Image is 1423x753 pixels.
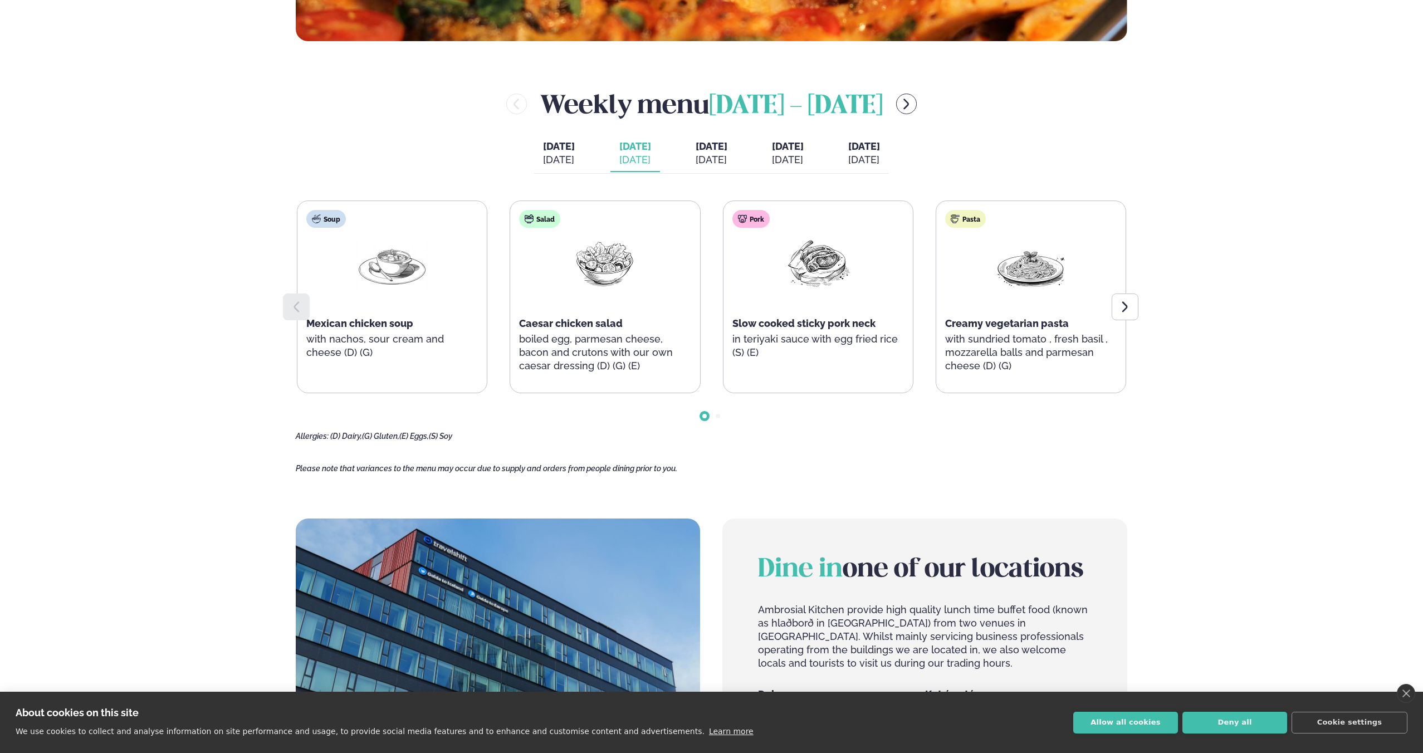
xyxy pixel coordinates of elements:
[772,153,804,167] div: [DATE]
[945,210,986,228] div: Pasta
[1182,712,1287,734] button: Deny all
[506,94,527,114] button: menu-btn-left
[356,237,428,289] img: Soup.png
[732,210,770,228] div: Pork
[758,603,1091,670] p: Ambrosial Kitchen provide high quality lunch time buffet food (known as hlaðborð in [GEOGRAPHIC_D...
[312,214,321,223] img: soup.svg
[543,153,575,167] div: [DATE]
[702,414,707,418] span: Go to slide 1
[848,140,880,152] span: [DATE]
[945,317,1069,329] span: Creamy vegetarian pasta
[543,140,575,152] span: [DATE]
[534,135,584,172] button: [DATE] [DATE]
[399,432,429,441] span: (E) Eggs,
[696,140,727,152] span: [DATE]
[519,333,691,373] p: boiled egg, parmesan cheese, bacon and crutons with our own caesar dressing (D) (G) (E)
[306,210,346,228] div: Soup
[525,214,534,223] img: salad.svg
[951,214,960,223] img: pasta.svg
[896,94,917,114] button: menu-btn-right
[925,688,1092,701] h5: Katrínartún 4
[783,237,854,289] img: Pork-Meat.png
[839,135,889,172] button: [DATE] [DATE]
[296,464,677,473] span: Please note that variances to the menu may occur due to supply and orders from people dining prio...
[16,707,139,718] strong: About cookies on this site
[330,432,362,441] span: (D) Dairy,
[540,86,883,122] h2: Weekly menu
[1073,712,1178,734] button: Allow all cookies
[306,333,478,359] p: with nachos, sour cream and cheese (D) (G)
[16,727,705,736] p: We use cookies to collect and analyse information on site performance and usage, to provide socia...
[1292,712,1407,734] button: Cookie settings
[1397,684,1415,703] a: close
[709,727,754,736] a: Learn more
[362,432,399,441] span: (G) Gluten,
[772,140,804,152] span: [DATE]
[732,333,904,359] p: in teriyaki sauce with egg fried rice (S) (E)
[519,317,623,329] span: Caesar chicken salad
[848,153,880,167] div: [DATE]
[716,414,720,418] span: Go to slide 2
[619,153,651,167] div: [DATE]
[945,333,1117,373] p: with sundried tomato , fresh basil , mozzarella balls and parmesan cheese (D) (G)
[610,135,660,172] button: [DATE] [DATE]
[738,214,747,223] img: pork.svg
[569,237,640,289] img: Salad.png
[519,210,560,228] div: Salad
[758,558,843,582] span: Dine in
[619,140,651,153] span: [DATE]
[696,153,727,167] div: [DATE]
[429,432,452,441] span: (S) Soy
[763,135,813,172] button: [DATE] [DATE]
[995,237,1067,289] img: Spagetti.png
[732,317,876,329] span: Slow cooked sticky pork neck
[296,432,329,441] span: Allergies:
[758,688,925,701] h5: Dalvegur 30
[306,317,413,329] span: Mexican chicken soup
[758,554,1091,585] h2: one of our locations
[709,94,883,119] span: [DATE] - [DATE]
[687,135,736,172] button: [DATE] [DATE]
